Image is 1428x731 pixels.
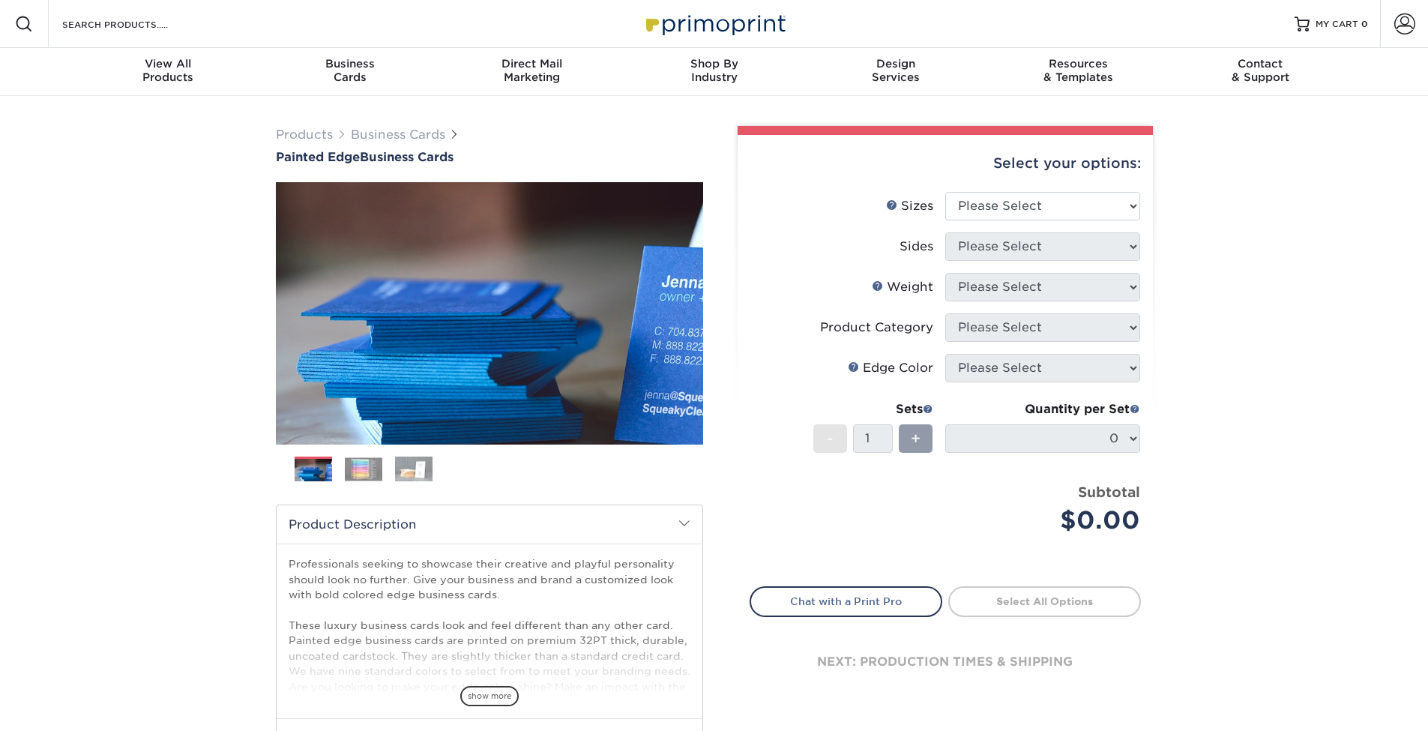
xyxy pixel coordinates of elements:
span: MY CART [1316,18,1358,31]
img: Painted Edge 01 [276,100,703,527]
a: Select All Options [948,586,1141,616]
div: Weight [872,278,933,296]
input: SEARCH PRODUCTS..... [61,15,207,33]
img: Business Cards 07 [596,451,633,488]
div: Cards [259,57,441,84]
img: Business Cards 02 [345,457,382,481]
div: Industry [623,57,805,84]
div: & Templates [987,57,1169,84]
div: Product Category [820,319,933,337]
div: Services [805,57,987,84]
a: Resources& Templates [987,48,1169,96]
img: Business Cards 03 [395,456,433,482]
span: Painted Edge [276,150,360,164]
div: $0.00 [956,502,1140,538]
img: Business Cards 01 [295,451,332,489]
img: Business Cards 04 [445,451,483,488]
span: View All [77,57,259,70]
div: Quantity per Set [945,400,1140,418]
span: Contact [1169,57,1352,70]
img: Business Cards 08 [646,451,684,488]
span: Business [259,57,441,70]
div: Select your options: [750,135,1141,192]
span: - [827,427,834,450]
a: BusinessCards [259,48,441,96]
h2: Product Description [277,505,702,544]
span: 0 [1361,19,1368,29]
img: Business Cards 05 [495,451,533,488]
div: Sides [900,238,933,256]
div: Sizes [886,197,933,215]
a: Business Cards [351,127,445,142]
div: Marketing [441,57,623,84]
div: Edge Color [848,359,933,377]
a: Contact& Support [1169,48,1352,96]
a: Painted EdgeBusiness Cards [276,150,703,164]
span: Design [805,57,987,70]
a: Products [276,127,333,142]
strong: Subtotal [1078,484,1140,500]
a: DesignServices [805,48,987,96]
span: + [911,427,921,450]
img: Business Cards 06 [546,451,583,488]
img: Primoprint [639,7,789,40]
div: & Support [1169,57,1352,84]
a: Shop ByIndustry [623,48,805,96]
span: Resources [987,57,1169,70]
a: Direct MailMarketing [441,48,623,96]
a: Chat with a Print Pro [750,586,942,616]
div: Products [77,57,259,84]
div: Sets [813,400,933,418]
span: Shop By [623,57,805,70]
h1: Business Cards [276,150,703,164]
a: View AllProducts [77,48,259,96]
span: show more [460,686,519,706]
div: next: production times & shipping [750,617,1141,707]
span: Direct Mail [441,57,623,70]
